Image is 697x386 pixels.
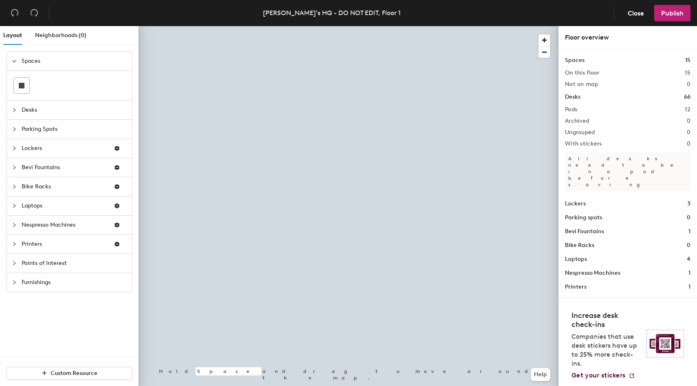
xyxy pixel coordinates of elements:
h2: 0 [687,141,690,147]
span: Bevi Fountains [22,158,107,177]
span: collapsed [12,108,17,112]
span: collapsed [12,261,17,266]
h2: Ungrouped [565,129,595,136]
span: Nespresso Machines [22,216,107,234]
button: Undo (⌘ + Z) [7,5,23,21]
button: Redo (⌘ + ⇧ + Z) [26,5,42,21]
h2: 0 [687,129,690,136]
span: Printers [22,235,107,254]
button: Custom Resource [7,367,132,380]
span: Get your stickers [571,371,625,379]
span: Laptops [22,196,107,215]
span: Bike Racks [22,177,107,196]
h1: 66 [684,93,690,101]
span: collapsed [12,184,17,189]
h2: Not on map [565,81,598,88]
div: [PERSON_NAME]'s HQ - DO NOT EDIT, Floor 1 [263,8,401,18]
h1: Spaces [565,56,585,65]
span: Points of Interest [22,254,127,273]
h1: Laptops [565,255,587,264]
h1: Bevi Fountains [565,227,604,236]
div: Floor overview [565,33,690,42]
span: Desks [22,101,127,119]
span: collapsed [12,203,17,208]
span: expanded [12,59,17,64]
button: Help [531,368,550,381]
span: collapsed [12,242,17,247]
h1: 4 [687,255,690,264]
h1: Printers [565,282,587,291]
h4: Increase desk check-ins [571,311,642,329]
img: Sticker logo [646,330,684,357]
h1: 3 [687,199,690,208]
h1: 1 [688,269,690,278]
h1: Desks [565,93,580,101]
h1: 15 [685,56,690,65]
span: collapsed [12,146,17,151]
span: Spaces [22,52,127,71]
h1: Parking spots [565,213,602,222]
p: Companies that use desk stickers have up to 25% more check-ins. [571,332,642,368]
span: Layout [3,32,22,39]
span: Lockers [22,139,107,158]
span: Close [628,9,644,17]
h1: 0 [687,241,690,250]
h1: 0 [687,213,690,222]
h2: 0 [687,81,690,88]
h2: Pods [565,106,577,113]
h2: On this floor [565,70,600,76]
span: collapsed [12,280,17,285]
h1: 0 [687,296,690,305]
span: Publish [661,9,684,17]
a: Get your stickers [571,371,635,379]
span: Furnishings [22,273,127,292]
span: Custom Resource [51,370,97,377]
h2: 0 [687,118,690,124]
h1: Lockers [565,199,586,208]
button: Publish [654,5,690,21]
span: collapsed [12,223,17,227]
span: Parking Spots [22,120,127,139]
h1: Furnishings [565,296,596,305]
h1: 1 [688,227,690,236]
h2: Archived [565,118,589,124]
h1: Nespresso Machines [565,269,620,278]
p: All desks need to be in a pod before saving [565,152,690,191]
h2: With stickers [565,141,602,147]
span: Neighborhoods (0) [35,32,86,39]
h2: 15 [685,70,690,76]
span: collapsed [12,165,17,170]
h1: 1 [688,282,690,291]
h2: 12 [685,106,690,113]
h1: Bike Racks [565,241,594,250]
button: Close [621,5,651,21]
span: collapsed [12,127,17,132]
